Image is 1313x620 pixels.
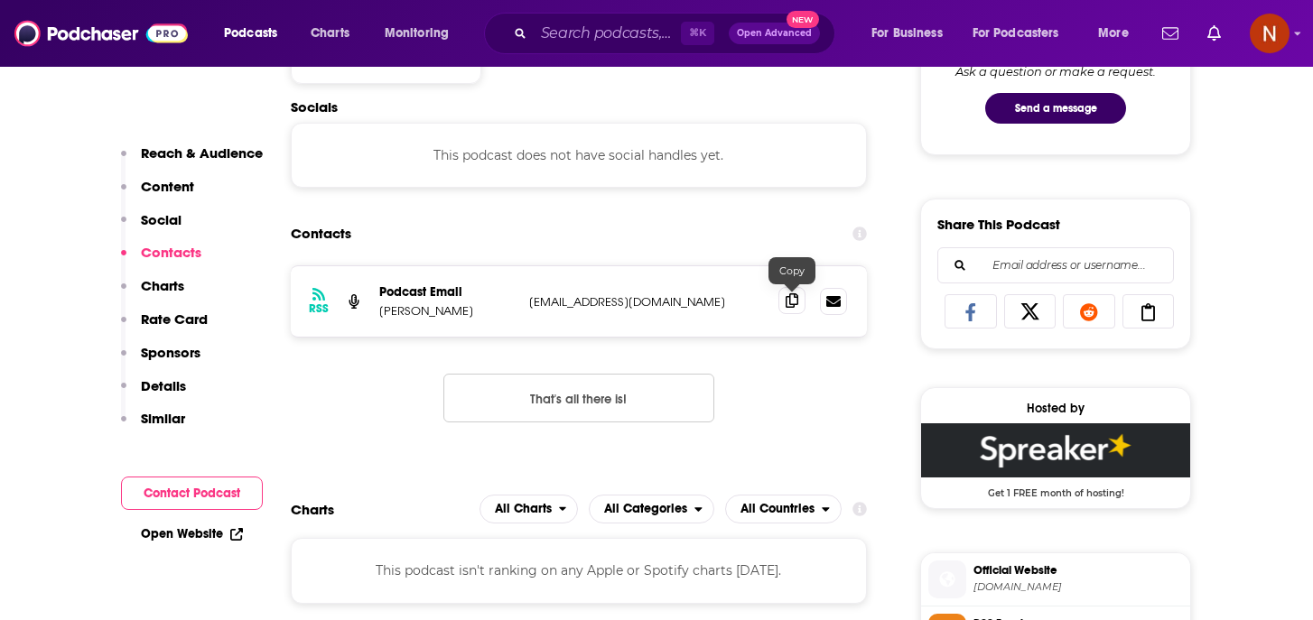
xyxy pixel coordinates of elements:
input: Email address or username... [953,248,1159,282]
img: Spreaker Deal: Get 1 FREE month of hosting! [921,423,1190,477]
button: open menu [211,19,301,48]
h2: Platforms [480,495,579,523]
span: Logged in as AdelNBM [1250,14,1290,53]
button: Similar [121,410,185,443]
div: Ask a question or make a request. [955,64,1156,79]
h2: Countries [725,495,842,523]
p: [PERSON_NAME] [379,303,515,319]
button: Sponsors [121,344,200,377]
h3: RSS [309,301,329,316]
button: Contact Podcast [121,477,263,510]
span: All Countries [740,503,815,515]
span: For Podcasters [973,21,1059,46]
p: Reach & Audience [141,144,263,162]
span: ⌘ K [681,22,714,45]
p: Contacts [141,244,201,261]
button: Show profile menu [1250,14,1290,53]
span: spreaker.com [973,580,1183,594]
h3: Share This Podcast [937,216,1060,233]
a: Copy Link [1122,294,1175,329]
p: Similar [141,410,185,427]
a: Open Website [141,526,243,541]
p: Charts [141,277,184,294]
button: Social [121,211,182,245]
div: Copy [768,257,815,284]
p: Content [141,178,194,195]
span: Open Advanced [737,29,812,38]
button: Charts [121,277,184,310]
h2: Categories [589,495,714,523]
button: open menu [480,495,579,523]
span: New [787,11,819,28]
button: Open AdvancedNew [729,23,820,44]
button: open menu [1085,19,1151,48]
input: Search podcasts, credits, & more... [534,19,681,48]
span: All Charts [495,503,552,515]
p: Social [141,211,182,228]
p: Sponsors [141,344,200,361]
span: Monitoring [385,21,449,46]
button: Nothing here. [443,374,714,422]
button: Contacts [121,244,201,277]
h2: Socials [291,98,867,116]
div: This podcast does not have social handles yet. [291,123,867,188]
button: open menu [725,495,842,523]
button: open menu [589,495,714,523]
button: open menu [961,19,1085,48]
span: Charts [311,21,349,46]
span: More [1098,21,1129,46]
h2: Contacts [291,217,351,251]
div: Search followers [937,247,1174,283]
img: Podchaser - Follow, Share and Rate Podcasts [14,16,188,51]
span: All Categories [604,503,687,515]
span: Official Website [973,562,1183,578]
h2: Charts [291,501,334,518]
a: Show notifications dropdown [1155,18,1186,49]
button: Reach & Audience [121,144,263,178]
a: Share on Reddit [1063,294,1115,329]
a: Share on Facebook [945,294,997,329]
button: open menu [859,19,965,48]
button: Content [121,178,194,211]
a: Charts [299,19,360,48]
span: For Business [871,21,943,46]
a: Share on X/Twitter [1004,294,1057,329]
div: This podcast isn't ranking on any Apple or Spotify charts [DATE]. [291,538,867,603]
p: [EMAIL_ADDRESS][DOMAIN_NAME] [529,294,764,310]
button: open menu [372,19,472,48]
a: Show notifications dropdown [1200,18,1228,49]
button: Send a message [985,93,1126,124]
a: Official Website[DOMAIN_NAME] [928,560,1183,598]
p: Details [141,377,186,394]
p: Podcast Email [379,284,515,300]
div: Search podcasts, credits, & more... [501,13,852,54]
button: Details [121,377,186,411]
a: Spreaker Deal: Get 1 FREE month of hosting! [921,423,1190,497]
p: Rate Card [141,310,208,328]
button: Rate Card [121,310,208,344]
span: Get 1 FREE month of hosting! [921,477,1190,499]
div: Hosted by [921,401,1190,416]
img: User Profile [1250,14,1290,53]
span: Podcasts [224,21,277,46]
